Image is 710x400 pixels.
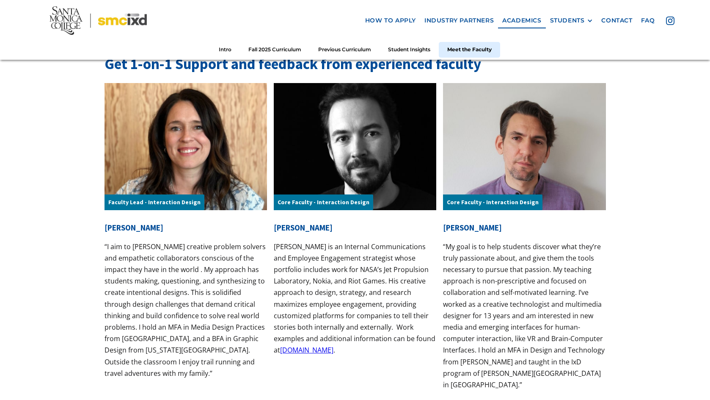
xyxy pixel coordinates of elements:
[666,17,674,25] img: icon - instagram
[439,42,500,58] a: Meet the Faculty
[240,42,310,58] a: Fall 2025 Curriculum
[105,194,204,210] div: Faculty Lead - Interaction Design
[210,42,240,58] a: Intro
[361,13,420,28] a: how to apply
[550,17,585,24] div: STUDENTS
[498,13,545,28] a: Academics
[443,241,605,391] p: “My goal is to help students discover what they’re truly passionate about, and give them the tool...
[637,13,659,28] a: faq
[50,6,146,35] img: Santa Monica College - SMC IxD logo
[105,241,267,379] p: “I aim to [PERSON_NAME] creative problem solvers and empathetic collaborators conscious of the im...
[105,223,267,233] h3: [PERSON_NAME]
[380,42,439,58] a: Student Insights
[550,17,593,24] div: STUDENTS
[274,241,436,356] p: [PERSON_NAME] is an Internal Communications and Employee Engagement strategist whose portfolio in...
[443,223,605,233] h3: [PERSON_NAME]
[274,194,373,210] div: Core Faculty - Interaction Design
[420,13,498,28] a: industry partners
[310,42,380,58] a: Previous Curriculum
[105,54,606,75] h2: Get 1-on-1 Support and feedback from experienced faculty
[280,345,333,355] a: [DOMAIN_NAME]
[274,223,436,233] h3: [PERSON_NAME]
[597,13,636,28] a: contact
[443,194,542,210] div: Core Faculty - Interaction Design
